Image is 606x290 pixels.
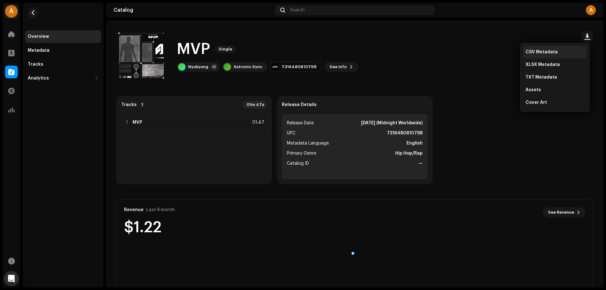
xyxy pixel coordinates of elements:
[526,50,558,55] span: CSV Metadata
[133,120,142,125] strong: MVP
[234,64,262,69] div: Astronic Sync
[287,129,295,137] span: UPC
[28,34,49,39] div: Overview
[526,75,557,80] span: TXT Metadata
[5,5,18,18] div: A
[526,100,547,105] span: Cover Art
[124,207,144,212] div: Revenue
[324,62,358,72] button: See Info
[114,8,273,13] div: Catalog
[586,5,596,15] div: A
[4,271,19,286] div: Open Intercom Messenger
[526,62,560,67] span: XLSX Metadata
[287,150,316,157] span: Primary Genre
[330,61,347,73] span: See Info
[28,62,43,67] div: Tracks
[25,44,101,57] re-m-nav-item: Metadata
[526,87,541,92] span: Assets
[250,119,264,126] div: 01:47
[139,102,145,108] p-badge: 1
[188,64,208,69] div: Nyukyung
[215,45,236,53] span: Single
[407,139,423,147] strong: English
[28,48,50,53] div: Metadata
[543,207,585,217] button: See Revenue
[387,129,423,137] strong: 7316480810798
[287,160,309,167] span: Catalog ID
[146,207,175,212] div: Last 6 month
[287,139,329,147] span: Metadata Language
[243,101,267,109] div: 01m 47s
[25,72,101,85] re-m-nav-dropdown: Analytics
[25,58,101,71] re-m-nav-item: Tracks
[419,160,423,167] strong: —
[25,30,101,43] re-m-nav-item: Overview
[287,119,314,127] span: Release Date
[211,64,217,70] div: +2
[282,102,317,107] strong: Release Details
[395,150,423,157] strong: Hip Hop/Rap
[177,39,210,59] h1: MVP
[282,64,317,69] div: 7316480810798
[361,119,423,127] strong: [DATE] (Midnight Worldwide)
[548,206,574,219] span: See Revenue
[290,8,305,13] span: Search
[28,76,49,81] div: Analytics
[121,102,137,107] strong: Tracks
